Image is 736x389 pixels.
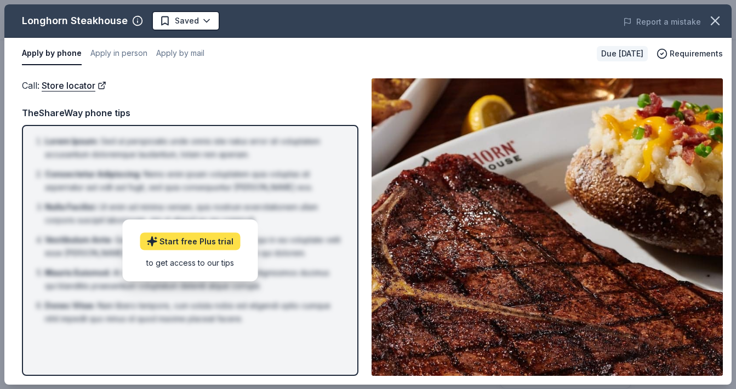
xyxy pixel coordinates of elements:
button: Saved [152,11,220,31]
li: Sed ut perspiciatis unde omnis iste natus error sit voluptatem accusantium doloremque laudantium,... [45,135,342,161]
span: Donec Vitae : [45,301,95,310]
span: Mauris Euismod : [45,268,111,277]
span: Lorem Ipsum : [45,136,99,146]
li: Ut enim ad minima veniam, quis nostrum exercitationem ullam corporis suscipit laboriosam, nisi ut... [45,201,342,227]
button: Apply by phone [22,42,82,65]
button: Apply by mail [156,42,204,65]
img: Image for Longhorn Steakhouse [372,78,723,376]
li: Quis autem vel eum iure reprehenderit qui in ea voluptate velit esse [PERSON_NAME] nihil molestia... [45,233,342,260]
span: Requirements [670,47,723,60]
span: Nulla Facilisi : [45,202,97,211]
li: At vero eos et accusamus et iusto odio dignissimos ducimus qui blanditiis praesentium voluptatum ... [45,266,342,293]
a: Start free Plus trial [140,232,240,250]
button: Requirements [657,47,723,60]
div: Due [DATE] [597,46,648,61]
button: Report a mistake [623,15,701,28]
li: Nam libero tempore, cum soluta nobis est eligendi optio cumque nihil impedit quo minus id quod ma... [45,299,342,325]
span: Consectetur Adipiscing : [45,169,141,179]
a: Store locator [42,78,106,93]
div: Longhorn Steakhouse [22,12,128,30]
button: Apply in person [90,42,147,65]
span: Saved [175,14,199,27]
li: Nemo enim ipsam voluptatem quia voluptas sit aspernatur aut odit aut fugit, sed quia consequuntur... [45,168,342,194]
span: Vestibulum Ante : [45,235,113,244]
div: Call : [22,78,358,93]
div: to get access to our tips [140,256,240,268]
div: TheShareWay phone tips [22,106,358,120]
